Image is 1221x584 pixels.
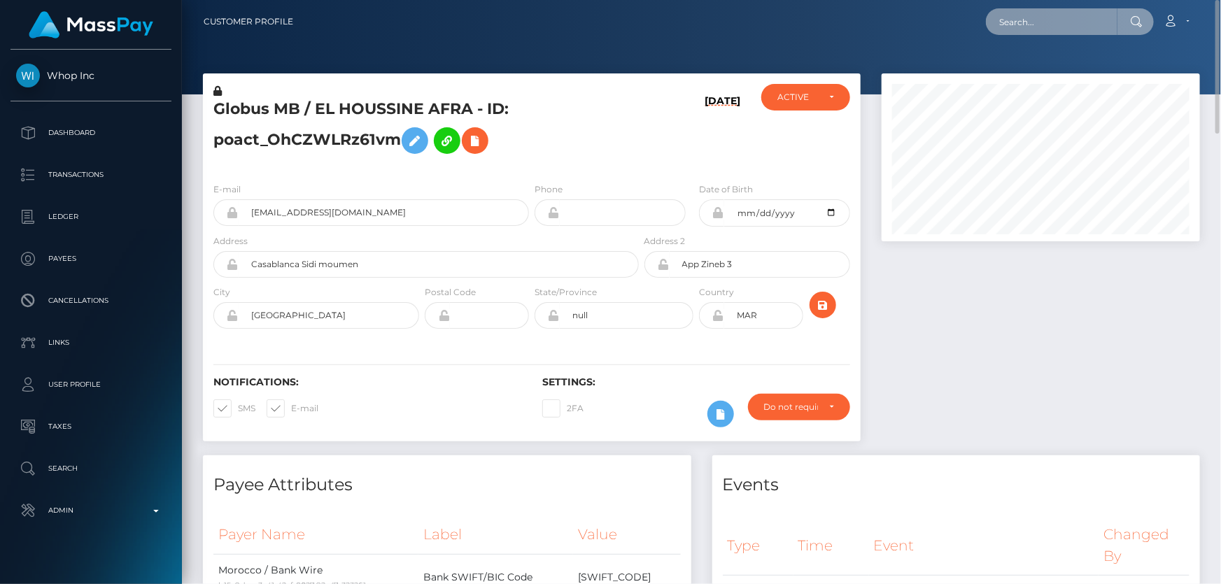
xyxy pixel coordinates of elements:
[213,399,255,418] label: SMS
[761,84,850,111] button: ACTIVE
[10,325,171,360] a: Links
[1099,515,1190,575] th: Changed By
[535,183,563,196] label: Phone
[869,515,1099,575] th: Event
[29,11,153,38] img: MassPay Logo
[213,183,241,196] label: E-mail
[10,241,171,276] a: Payees
[16,64,40,87] img: Whop Inc
[16,164,166,185] p: Transactions
[748,394,850,420] button: Do not require
[10,199,171,234] a: Ledger
[10,493,171,528] a: Admin
[16,206,166,227] p: Ledger
[723,515,793,575] th: Type
[213,286,230,299] label: City
[16,416,166,437] p: Taxes
[213,235,248,248] label: Address
[16,458,166,479] p: Search
[777,92,818,103] div: ACTIVE
[16,332,166,353] p: Links
[986,8,1117,35] input: Search...
[705,95,740,166] h6: [DATE]
[542,399,584,418] label: 2FA
[10,157,171,192] a: Transactions
[535,286,597,299] label: State/Province
[644,235,686,248] label: Address 2
[793,515,869,575] th: Time
[10,69,171,82] span: Whop Inc
[764,401,818,413] div: Do not require
[699,286,734,299] label: Country
[723,473,1190,497] h4: Events
[213,515,418,554] th: Payer Name
[425,286,476,299] label: Postal Code
[16,248,166,269] p: Payees
[10,451,171,486] a: Search
[204,7,293,36] a: Customer Profile
[213,376,521,388] h6: Notifications:
[10,115,171,150] a: Dashboard
[16,374,166,395] p: User Profile
[10,367,171,402] a: User Profile
[16,500,166,521] p: Admin
[16,122,166,143] p: Dashboard
[10,409,171,444] a: Taxes
[10,283,171,318] a: Cancellations
[267,399,318,418] label: E-mail
[573,515,681,554] th: Value
[213,473,681,497] h4: Payee Attributes
[418,515,573,554] th: Label
[16,290,166,311] p: Cancellations
[699,183,753,196] label: Date of Birth
[213,99,631,161] h5: Globus MB / EL HOUSSINE AFRA - ID: poact_OhCZWLRz61vm
[542,376,850,388] h6: Settings:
